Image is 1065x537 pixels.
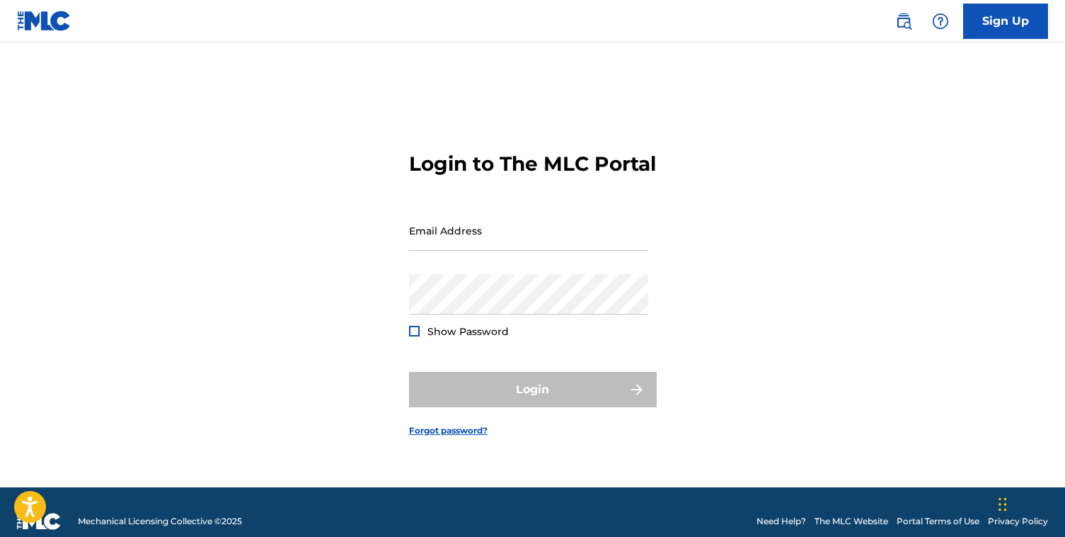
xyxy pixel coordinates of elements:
[890,7,918,35] a: Public Search
[17,513,61,530] img: logo
[409,424,488,437] a: Forgot password?
[998,483,1007,526] div: Drag
[756,515,806,528] a: Need Help?
[926,7,955,35] div: Help
[814,515,888,528] a: The MLC Website
[994,469,1065,537] iframe: Chat Widget
[427,325,509,338] span: Show Password
[78,515,242,528] span: Mechanical Licensing Collective © 2025
[897,515,979,528] a: Portal Terms of Use
[932,13,949,30] img: help
[963,4,1048,39] a: Sign Up
[988,515,1048,528] a: Privacy Policy
[17,11,71,31] img: MLC Logo
[409,152,656,176] h3: Login to The MLC Portal
[895,13,912,30] img: search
